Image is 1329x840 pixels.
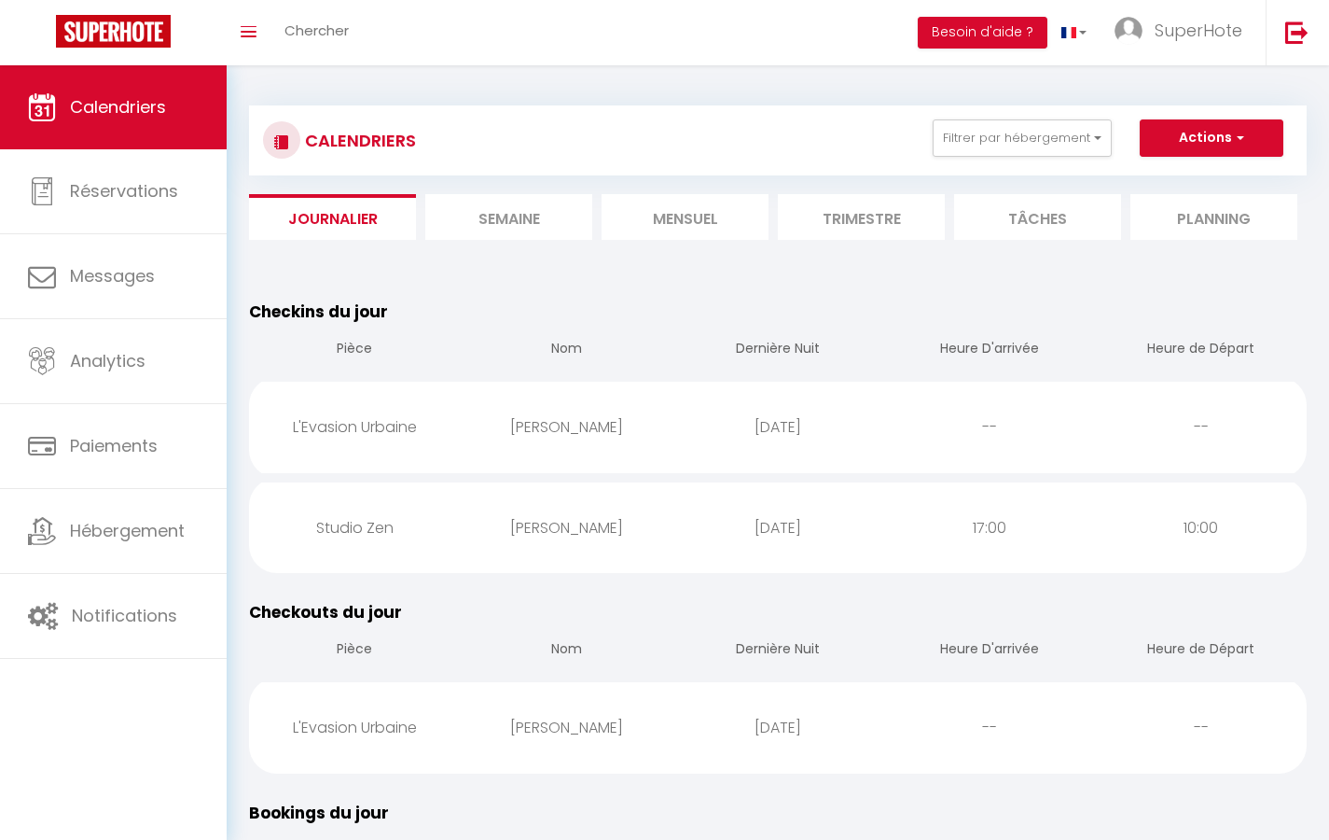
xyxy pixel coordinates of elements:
[249,497,461,558] div: Studio Zen
[883,697,1095,758] div: --
[883,324,1095,377] th: Heure D'arrivée
[672,624,884,678] th: Dernière Nuit
[883,497,1095,558] div: 17:00
[249,301,388,323] span: Checkins du jour
[461,697,672,758] div: [PERSON_NAME]
[461,624,672,678] th: Nom
[672,324,884,377] th: Dernière Nuit
[778,194,945,240] li: Trimestre
[249,624,461,678] th: Pièce
[672,697,884,758] div: [DATE]
[284,21,349,40] span: Chercher
[461,324,672,377] th: Nom
[1095,624,1307,678] th: Heure de Départ
[70,434,158,457] span: Paiements
[249,397,461,457] div: L'Evasion Urbaine
[70,519,185,542] span: Hébergement
[1114,17,1142,45] img: ...
[56,15,171,48] img: Super Booking
[954,194,1121,240] li: Tâches
[918,17,1047,49] button: Besoin d'aide ?
[70,179,178,203] span: Réservations
[300,119,416,161] h3: CALENDRIERS
[249,324,461,377] th: Pièce
[1095,697,1307,758] div: --
[425,194,592,240] li: Semaine
[72,604,177,627] span: Notifications
[602,194,768,240] li: Mensuel
[672,397,884,457] div: [DATE]
[70,349,145,372] span: Analytics
[15,7,71,63] button: Ouvrir le widget de chat LiveChat
[249,601,402,623] span: Checkouts du jour
[883,624,1095,678] th: Heure D'arrivée
[1285,21,1308,44] img: logout
[249,194,416,240] li: Journalier
[1095,497,1307,558] div: 10:00
[1155,19,1242,42] span: SuperHote
[933,119,1112,157] button: Filtrer par hébergement
[883,397,1095,457] div: --
[249,802,389,824] span: Bookings du jour
[70,264,155,287] span: Messages
[672,497,884,558] div: [DATE]
[1140,119,1283,157] button: Actions
[1095,324,1307,377] th: Heure de Départ
[70,95,166,119] span: Calendriers
[461,397,672,457] div: [PERSON_NAME]
[1130,194,1297,240] li: Planning
[461,497,672,558] div: [PERSON_NAME]
[1095,397,1307,457] div: --
[249,697,461,758] div: L'Evasion Urbaine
